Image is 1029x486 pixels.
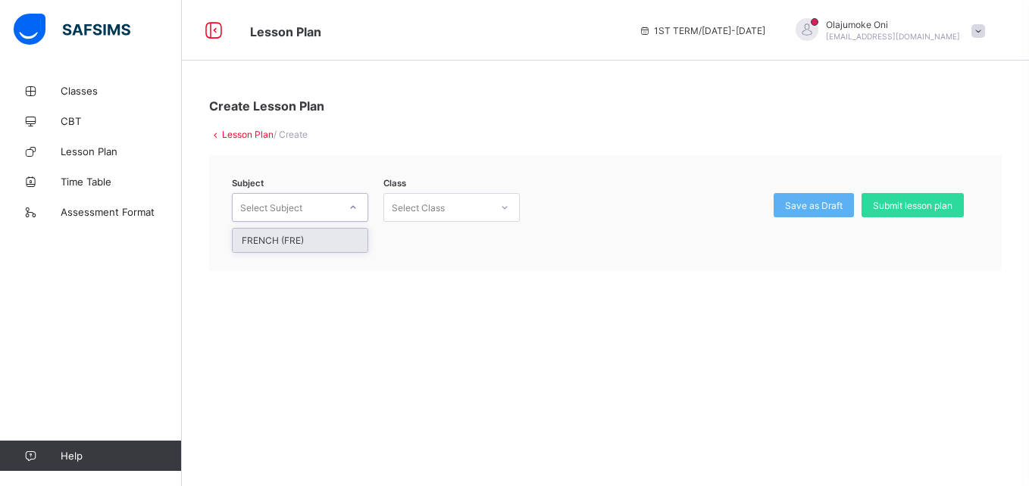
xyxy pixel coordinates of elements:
span: Save as Draft [785,200,843,211]
div: FRENCH (FRE) [233,229,367,252]
a: Lesson Plan [222,129,274,140]
span: Submit lesson plan [873,200,952,211]
span: Create Lesson Plan [209,98,324,114]
span: Subject [232,178,264,188]
div: Select Class [392,193,445,222]
span: Lesson Plan [61,145,182,157]
span: Help [61,450,181,462]
span: Classes [61,85,182,97]
span: Olajumoke Oni [826,19,960,30]
span: Lesson Plan [250,24,321,39]
span: [EMAIL_ADDRESS][DOMAIN_NAME] [826,32,960,41]
span: / Create [274,129,308,140]
span: session/term information [639,25,765,36]
span: Time Table [61,176,182,188]
span: Assessment Format [61,206,182,218]
div: Select Subject [240,193,302,222]
span: CBT [61,115,182,127]
span: Class [383,178,406,188]
img: safsims [14,14,130,45]
div: OlajumokeOni [780,18,993,43]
